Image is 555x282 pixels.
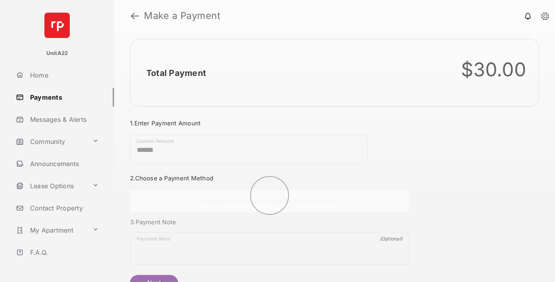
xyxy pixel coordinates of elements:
strong: Make a Payment [144,11,220,21]
a: Announcements [13,154,114,173]
a: Lease Options [13,176,89,195]
a: Contact Property [13,199,114,218]
h2: Total Payment [146,68,206,78]
div: $30.00 [461,58,526,81]
img: svg+xml;base64,PHN2ZyB4bWxucz0iaHR0cDovL3d3dy53My5vcmcvMjAwMC9zdmciIHdpZHRoPSI2NCIgaGVpZ2h0PSI2NC... [44,13,70,38]
a: My Apartment [13,221,89,240]
a: F.A.Q. [13,243,114,262]
h3: 2. Choose a Payment Method [130,174,409,182]
a: Community [13,132,89,151]
h3: 3. Payment Note [130,218,409,226]
a: Home [13,66,114,85]
p: UnitA22 [46,49,68,57]
h3: 1. Enter Payment Amount [130,119,409,127]
a: Payments [13,88,114,107]
a: Messages & Alerts [13,110,114,129]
